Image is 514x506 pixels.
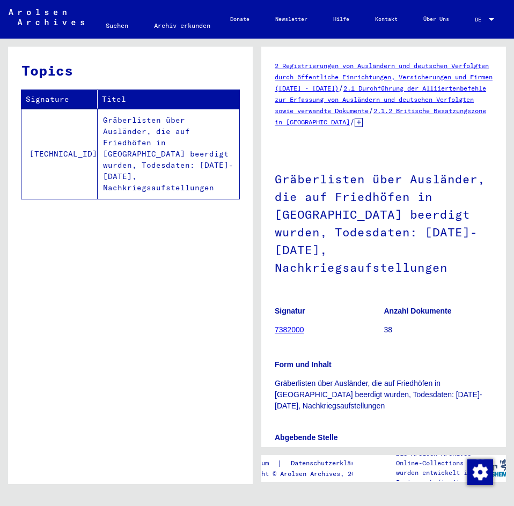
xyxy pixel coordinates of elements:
th: Titel [98,90,239,109]
a: Datenschutzerklärung [282,458,379,469]
a: 2.1 Durchführung der Alliiertenbefehle zur Erfassung von Ausländern und deutschen Verfolgten sowi... [275,84,486,115]
div: | [235,458,379,469]
p: Die Arolsen Archives Online-Collections [396,449,475,468]
span: DE [475,17,487,23]
b: Form und Inhalt [275,360,332,369]
a: Archiv erkunden [141,13,223,39]
h3: Topics [21,60,239,81]
b: Anzahl Dokumente [384,307,452,315]
span: / [369,106,373,115]
a: Über Uns [410,6,462,32]
a: 7382000 [275,325,304,334]
a: Donate [217,6,262,32]
th: Signature [21,90,98,109]
p: wurden entwickelt in Partnerschaft mit [396,468,475,487]
a: 2 Registrierungen von Ausländern und deutschen Verfolgten durch öffentliche Einrichtungen, Versic... [275,62,493,92]
p: 38 [384,324,493,336]
b: Abgebende Stelle [275,433,337,442]
p: Gräberlisten über Ausländer, die auf Friedhöfen in [GEOGRAPHIC_DATA] beerdigt wurden, Todesdaten:... [275,378,493,412]
img: Arolsen_neg.svg [9,9,84,25]
img: Zustimmung ändern [467,459,493,485]
p: Copyright © Arolsen Archives, 2021 [235,469,379,479]
h1: Gräberlisten über Ausländer, die auf Friedhöfen in [GEOGRAPHIC_DATA] beerdigt wurden, Todesdaten:... [275,154,493,290]
a: Suchen [93,13,141,39]
a: Kontakt [362,6,410,32]
span: / [350,117,355,126]
td: Gräberlisten über Ausländer, die auf Friedhöfen in [GEOGRAPHIC_DATA] beerdigt wurden, Todesdaten:... [98,109,239,199]
a: 2.1.2 Britische Besatzungszone in [GEOGRAPHIC_DATA] [275,107,486,126]
span: / [339,83,343,93]
a: Newsletter [262,6,320,32]
td: [TECHNICAL_ID] [21,109,98,199]
b: Signatur [275,307,305,315]
a: Hilfe [320,6,362,32]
